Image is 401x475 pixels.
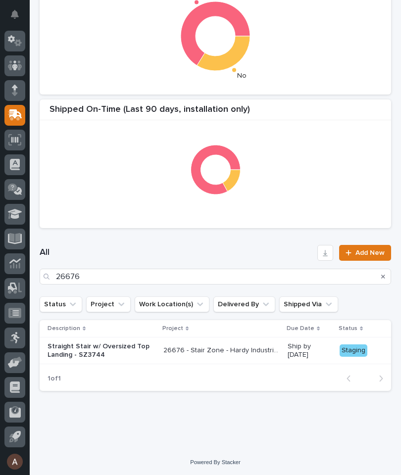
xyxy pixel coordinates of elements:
[12,10,25,26] div: Notifications
[4,4,25,25] button: Notifications
[339,245,391,261] a: Add New
[287,323,314,334] p: Due Date
[40,367,69,391] p: 1 of 1
[86,296,131,312] button: Project
[365,374,391,383] button: Next
[163,344,282,355] p: 26676 - Stair Zone - Hardy Industrial Services - 🤖 E-Commerce Stair Order
[190,459,240,465] a: Powered By Stacker
[40,104,391,121] div: Shipped On-Time (Last 90 days, installation only)
[40,269,391,285] input: Search
[279,296,338,312] button: Shipped Via
[40,337,391,364] tr: Straight Stair w/ Oversized Top Landing - SZ374426676 - Stair Zone - Hardy Industrial Services - ...
[288,342,332,359] p: Ship by [DATE]
[40,247,313,259] h1: All
[339,374,365,383] button: Back
[4,451,25,472] button: users-avatar
[48,342,155,359] p: Straight Stair w/ Oversized Top Landing - SZ3744
[355,249,385,256] span: Add New
[40,296,82,312] button: Status
[48,323,80,334] p: Description
[339,323,357,334] p: Status
[213,296,275,312] button: Delivered By
[237,72,247,79] text: No
[162,323,183,334] p: Project
[340,344,367,357] div: Staging
[135,296,209,312] button: Work Location(s)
